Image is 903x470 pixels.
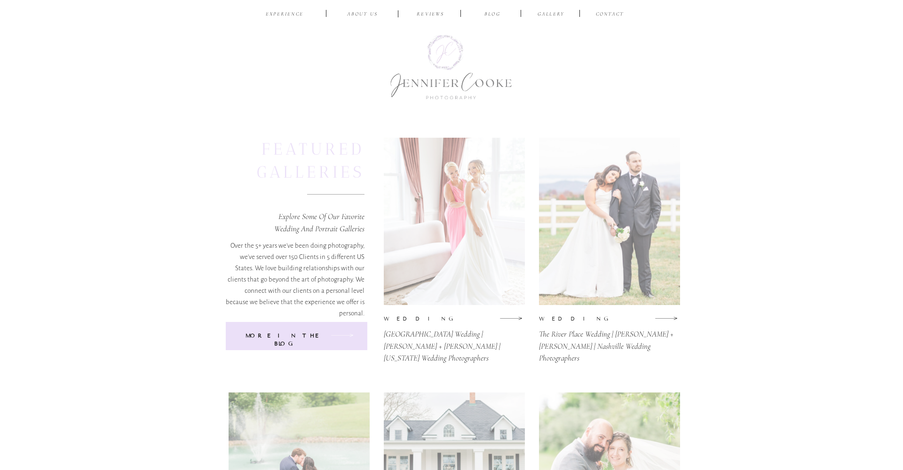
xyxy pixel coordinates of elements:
p: Over the 5+ years we've been doing photography, we've served over 150 Clients in 5 different US S... [223,240,364,308]
a: BLOG [477,10,507,19]
p: wedding [384,315,420,322]
a: [GEOGRAPHIC_DATA] Wedding | [PERSON_NAME] + [PERSON_NAME] | [US_STATE] Wedding Photographers [384,328,521,351]
a: EXPERIENCE [262,10,307,19]
h2: FEATURED GALLERIES [221,138,364,183]
a: Gallery [535,10,567,19]
b: more in the BlOG [246,332,321,347]
a: more in the BlOG [240,332,327,341]
p: wedding [539,315,576,322]
a: reviews [408,10,453,19]
a: ABOUT US [340,10,385,19]
a: The River Place Wedding | [PERSON_NAME] + [PERSON_NAME] | Nashville Wedding Photographers [539,328,676,351]
p: Explore some of Our favorite wedding and portrait galleries [259,211,364,234]
a: CONTACT [594,10,626,19]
